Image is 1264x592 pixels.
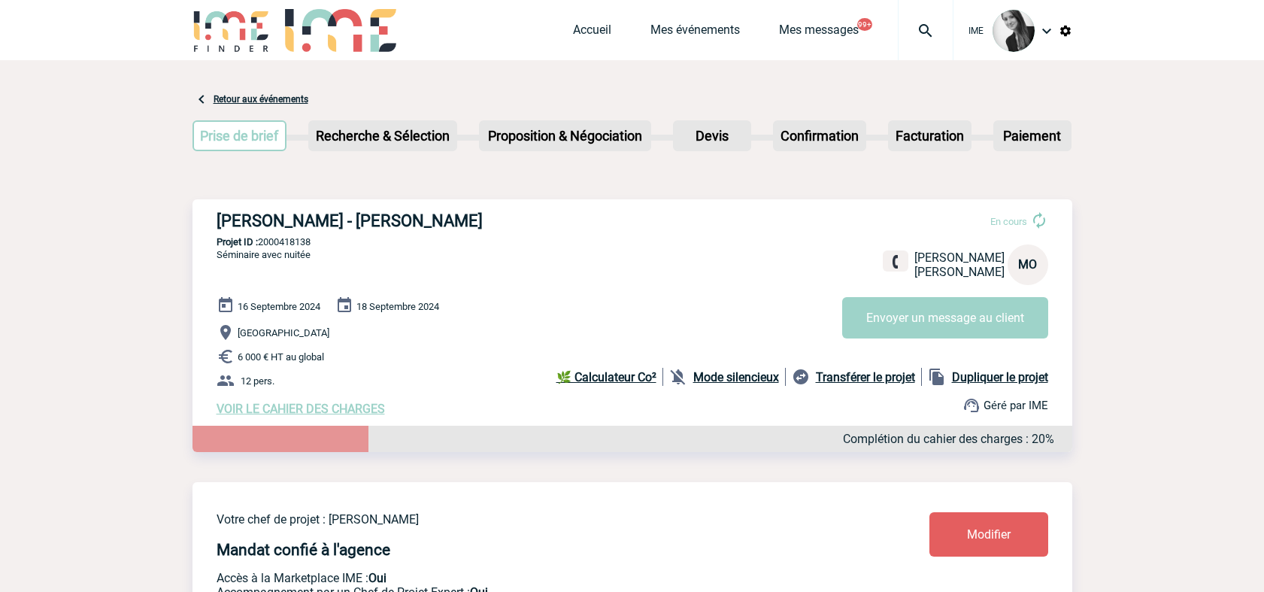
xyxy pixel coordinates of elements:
[556,370,656,384] b: 🌿 Calculateur Co²
[674,122,750,150] p: Devis
[995,122,1070,150] p: Paiement
[217,571,841,585] p: Accès à la Marketplace IME :
[779,23,859,44] a: Mes messages
[650,23,740,44] a: Mes événements
[556,368,663,386] a: 🌿 Calculateur Co²
[914,265,1005,279] span: [PERSON_NAME]
[192,236,1072,247] p: 2000418138
[241,375,274,387] span: 12 pers.
[217,211,668,230] h3: [PERSON_NAME] - [PERSON_NAME]
[310,122,456,150] p: Recherche & Sélection
[928,368,946,386] img: file_copy-black-24dp.png
[914,250,1005,265] span: [PERSON_NAME]
[967,527,1011,542] span: Modifier
[217,402,385,416] a: VOIR LE CAHIER DES CHARGES
[952,370,1048,384] b: Dupliquer le projet
[984,399,1048,412] span: Géré par IME
[356,301,439,312] span: 18 Septembre 2024
[993,10,1035,52] img: 101050-0.jpg
[238,327,329,339] span: [GEOGRAPHIC_DATA]
[480,122,650,150] p: Proposition & Négociation
[816,370,915,384] b: Transférer le projet
[238,351,324,363] span: 6 000 € HT au global
[968,26,984,36] span: IME
[842,297,1048,339] button: Envoyer un message au client
[573,23,611,44] a: Accueil
[1018,257,1037,272] span: MO
[194,122,286,150] p: Prise de brief
[857,18,872,31] button: 99+
[774,122,865,150] p: Confirmation
[889,255,902,269] img: fixe.png
[693,370,779,384] b: Mode silencieux
[217,512,841,527] p: Votre chef de projet : [PERSON_NAME]
[962,396,981,414] img: support.png
[192,9,271,52] img: IME-Finder
[217,249,311,260] span: Séminaire avec nuitée
[990,216,1027,227] span: En cours
[217,236,258,247] b: Projet ID :
[217,541,390,559] h4: Mandat confié à l'agence
[368,571,386,585] b: Oui
[238,301,320,312] span: 16 Septembre 2024
[890,122,970,150] p: Facturation
[214,94,308,105] a: Retour aux événements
